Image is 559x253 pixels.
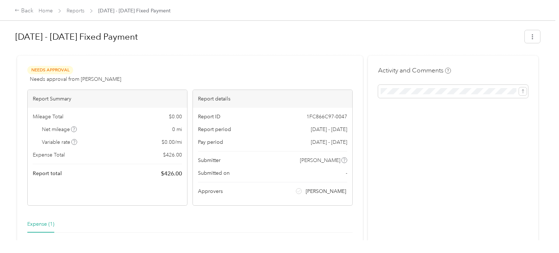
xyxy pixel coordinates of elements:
[378,66,451,75] h4: Activity and Comments
[161,169,182,178] span: $ 426.00
[198,187,223,195] span: Approvers
[198,126,231,133] span: Report period
[169,113,182,120] span: $ 0.00
[33,151,65,159] span: Expense Total
[193,90,352,108] div: Report details
[27,220,54,228] div: Expense (1)
[198,113,221,120] span: Report ID
[163,151,182,159] span: $ 426.00
[42,126,77,133] span: Net mileage
[198,169,230,177] span: Submitted on
[98,7,171,15] span: [DATE] - [DATE] Fixed Payment
[15,7,33,15] div: Back
[311,126,347,133] span: [DATE] - [DATE]
[198,138,223,146] span: Pay period
[300,157,340,164] span: [PERSON_NAME]
[15,28,520,46] h1: Oct 1 - 31, 2025 Fixed Payment
[346,169,347,177] span: -
[30,75,121,83] span: Needs approval from [PERSON_NAME]
[33,113,63,120] span: Mileage Total
[306,187,346,195] span: [PERSON_NAME]
[67,8,84,14] a: Reports
[28,90,187,108] div: Report Summary
[33,170,62,177] span: Report total
[172,126,182,133] span: 0 mi
[27,66,73,74] span: Needs Approval
[518,212,559,253] iframe: Everlance-gr Chat Button Frame
[162,138,182,146] span: $ 0.00 / mi
[198,157,221,164] span: Submitter
[39,8,53,14] a: Home
[311,138,347,146] span: [DATE] - [DATE]
[306,113,347,120] span: 1FC866C97-0047
[42,138,78,146] span: Variable rate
